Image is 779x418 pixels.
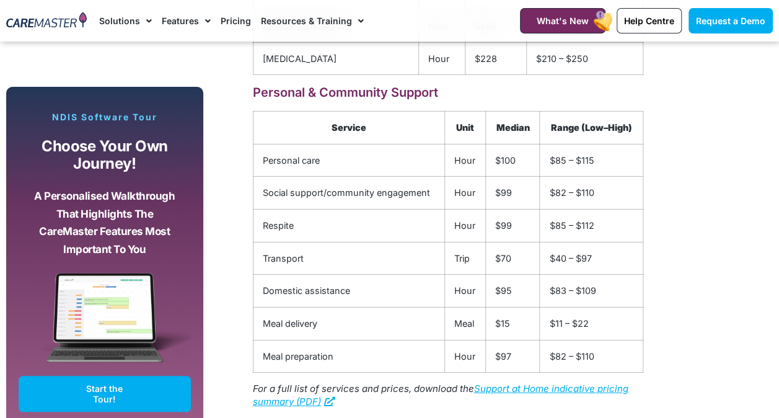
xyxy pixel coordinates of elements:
[486,307,540,340] td: $15
[537,16,589,26] span: What's New
[486,177,540,210] td: $99
[465,42,527,75] td: $228
[444,275,486,308] td: Hour
[444,210,486,242] td: Hour
[253,383,628,407] em: For a full list of services and prices, download the
[76,383,134,404] span: Start the Tour!
[540,242,643,275] td: $40 – $97
[253,340,444,373] td: Meal preparation
[253,210,444,242] td: Respite
[444,242,486,275] td: Trip
[551,122,632,133] strong: Range (Low–High)
[486,340,540,373] td: $97
[689,8,773,33] a: Request a Demo
[496,122,529,133] strong: Median
[418,42,465,75] td: Hour
[520,8,605,33] a: What's New
[444,340,486,373] td: Hour
[444,144,486,177] td: Hour
[540,144,643,177] td: $85 – $115
[526,42,643,75] td: $210 – $250
[540,275,643,308] td: $83 – $109
[253,242,444,275] td: Transport
[486,210,540,242] td: $99
[456,122,474,133] strong: Unit
[253,177,444,210] td: Social support/community engagement
[540,340,643,373] td: $82 – $110
[253,275,444,308] td: Domestic assistance
[444,307,486,340] td: Meal
[332,122,366,133] strong: Service
[28,187,182,258] p: A personalised walkthrough that highlights the CareMaster features most important to you
[253,307,444,340] td: Meal delivery
[19,273,191,376] img: CareMaster Software Mockup on Screen
[617,8,682,33] a: Help Centre
[28,138,182,173] p: Choose your own journey!
[486,242,540,275] td: $70
[540,177,643,210] td: $82 – $110
[6,12,87,30] img: CareMaster Logo
[486,275,540,308] td: $95
[253,383,628,407] a: Support at Home indicative pricing summary (PDF)
[444,177,486,210] td: Hour
[696,16,765,26] span: Request a Demo
[19,112,191,123] p: NDIS Software Tour
[253,84,643,101] h3: Personal & Community Support
[253,144,444,177] td: Personal care
[486,144,540,177] td: $100
[19,376,191,412] a: Start the Tour!
[624,16,674,26] span: Help Centre
[540,307,643,340] td: $11 – $22
[253,42,418,75] td: [MEDICAL_DATA]
[540,210,643,242] td: $85 – $112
